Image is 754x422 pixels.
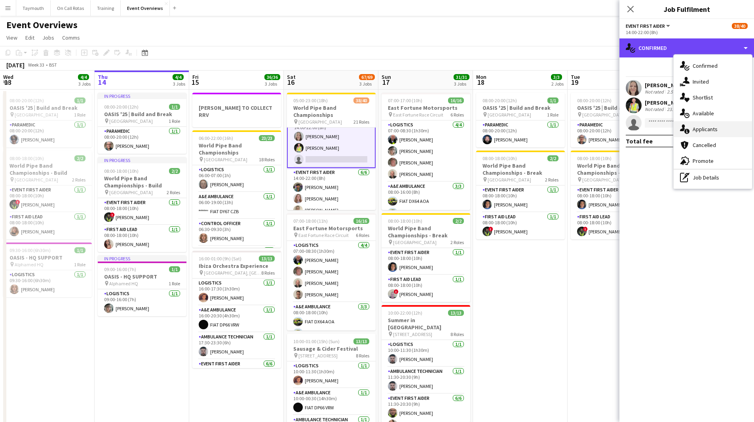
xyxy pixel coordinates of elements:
span: Fri [192,73,199,80]
app-card-role: Logistics1/109:00-16:00 (7h)[PERSON_NAME] [98,289,186,316]
div: 23.82mi [665,106,684,112]
app-card-role: Event First Aider1/108:00-18:00 (10h)[PERSON_NAME] [571,185,659,212]
div: Available [674,105,752,121]
span: 2/2 [453,218,464,224]
app-card-role: A&E Ambulance1/110:00-00:30 (14h30m)FIAT DP66 VRW [287,388,376,415]
span: ! [488,227,493,231]
div: 08:00-20:00 (12h)1/1OASIS '25 | Build and Break [GEOGRAPHIC_DATA]1 RoleParamedic1/108:00-20:00 (1... [571,93,659,147]
button: Training [91,0,121,16]
span: 2 Roles [72,177,85,183]
span: 21 Roles [353,119,369,125]
div: Total fee [626,137,653,145]
span: 16 [286,78,296,87]
span: [GEOGRAPHIC_DATA] [488,177,531,183]
div: Confirmed [674,58,752,74]
span: 3/3 [551,74,562,80]
span: Alphamed HQ [109,281,138,286]
span: 10:00-22:00 (12h) [388,310,422,316]
div: 3 Jobs [173,81,185,87]
div: 07:00-17:00 (10h)16/16East Fortune Motorsports East Fortune Race Circuit6 RolesLogistics4/407:00-... [382,93,470,210]
h3: OASIS '25 | Build and Break [3,104,92,111]
span: Comms [62,34,80,41]
div: [PERSON_NAME] TO COLLECT RRV [192,93,281,127]
span: 13 [2,78,13,87]
span: 8 Roles [356,353,369,359]
app-card-role: A&E Ambulance3/308:00-18:00 (10h)FIAT DX64 AOAFIAT DX65 AAK [287,302,376,352]
span: ! [394,289,399,294]
app-job-card: 05:00-23:00 (18h)38/40World Pipe Band Championships [GEOGRAPHIC_DATA]21 RolesControl Officer1/113... [287,93,376,210]
h3: OASIS '25 | Build and Break [571,104,659,111]
span: 08:00-18:00 (10h) [577,155,612,161]
span: 08:00-18:00 (10h) [104,168,139,174]
div: 2 Jobs [551,81,564,87]
span: 1 Role [74,262,85,267]
h3: OASIS '25 | Build and Break [476,104,565,111]
span: 23/23 [259,135,275,141]
span: 2 Roles [450,239,464,245]
app-job-card: 08:00-20:00 (12h)1/1OASIS '25 | Build and Break [GEOGRAPHIC_DATA]1 RoleParamedic1/108:00-20:00 (1... [476,93,565,147]
span: [STREET_ADDRESS] [393,331,432,337]
app-card-role: First Aid Lead1/108:00-18:00 (10h)![PERSON_NAME] [571,212,659,239]
app-card-role: Control Officer1/106:30-09:30 (3h)[PERSON_NAME] [192,219,281,246]
span: Mon [476,73,486,80]
h3: [PERSON_NAME] TO COLLECT RRV [192,104,281,118]
app-job-card: 09:30-16:00 (6h30m)1/1OASIS - HQ SUPPORT Alphamed HQ1 RoleLogistics1/109:30-16:00 (6h30m)[PERSON_... [3,243,92,297]
div: 2.56mi [665,89,682,95]
div: 14:00-22:00 (8h) [626,29,748,35]
span: [GEOGRAPHIC_DATA], [GEOGRAPHIC_DATA] [204,270,261,276]
span: 6 Roles [356,232,369,238]
span: 07:00-18:00 (11h) [293,218,328,224]
app-card-role: First Aid Lead1/108:00-18:00 (10h)![PERSON_NAME] [476,212,565,239]
span: [GEOGRAPHIC_DATA] [109,118,153,124]
div: 3 Jobs [265,81,280,87]
span: 05:00-23:00 (18h) [293,97,328,103]
span: [GEOGRAPHIC_DATA] [582,112,626,118]
span: 6 Roles [450,112,464,118]
div: In progress [98,93,186,99]
span: East Fortune Race Circuit [298,232,349,238]
span: Event First Aider [626,23,665,29]
app-job-card: In progress08:00-20:00 (12h)1/1OASIS '25 | Build and Break [GEOGRAPHIC_DATA]1 RoleParamedic1/108:... [98,93,186,154]
app-card-role: First Aid Lead1/108:00-18:00 (10h)![PERSON_NAME] [382,275,470,302]
span: [GEOGRAPHIC_DATA] [109,189,153,195]
app-card-role: Logistics1/110:00-11:30 (1h30m)[PERSON_NAME] [287,361,376,388]
span: [GEOGRAPHIC_DATA] [15,177,58,183]
div: [PERSON_NAME] [645,99,687,106]
div: Cancelled [674,137,752,153]
h3: OASIS - HQ SUPPORT [3,254,92,261]
app-card-role: Paramedic1/108:00-20:00 (12h)[PERSON_NAME] [571,120,659,147]
span: 08:00-20:00 (12h) [482,97,517,103]
h3: Sausage & Cider Festival [287,345,376,352]
div: Applicants [674,121,752,137]
app-card-role: Event First Aider1/108:00-18:00 (10h)[PERSON_NAME] [382,248,470,275]
span: View [6,34,17,41]
span: [GEOGRAPHIC_DATA] [204,157,247,162]
h3: World Pipe Band Championships - Build [98,175,186,189]
span: 16/16 [448,97,464,103]
span: 10:00-01:00 (15h) (Sun) [293,338,340,344]
app-job-card: 08:00-18:00 (10h)2/2World Pipe Band Championships - Break [GEOGRAPHIC_DATA]2 RolesEvent First Aid... [382,213,470,302]
div: 08:00-18:00 (10h)2/2World Pipe Band Championships - Break [GEOGRAPHIC_DATA]2 RolesEvent First Aid... [476,151,565,239]
span: East Fortune Race Circuit [393,112,443,118]
div: Not rated [645,89,665,95]
span: 19 [570,78,580,87]
a: Comms [59,32,83,43]
span: Week 33 [26,62,46,68]
div: Job Details [674,170,752,185]
h3: OASIS - HQ SUPPORT [98,273,186,280]
span: [GEOGRAPHIC_DATA] [15,112,58,118]
app-job-card: In progress09:00-16:00 (7h)1/1OASIS - HQ SUPPORT Alphamed HQ1 RoleLogistics1/109:00-16:00 (7h)[PE... [98,255,186,316]
app-card-role: Event First Aider1/108:00-18:00 (10h)[PERSON_NAME] [476,185,565,212]
div: 16:00-01:00 (9h) (Sat)13/13Ibiza Orchestra Experience [GEOGRAPHIC_DATA], [GEOGRAPHIC_DATA]8 Roles... [192,251,281,368]
span: 38/40 [353,97,369,103]
app-job-card: 08:00-18:00 (10h)2/2World Pipe Band Championships - Build [GEOGRAPHIC_DATA]2 RolesEvent First Aid... [3,151,92,239]
div: 08:00-18:00 (10h)2/2World Pipe Band Championships - Break [GEOGRAPHIC_DATA]2 RolesEvent First Aid... [571,151,659,239]
div: 07:00-18:00 (11h)16/16East Fortune Motorsports East Fortune Race Circuit6 RolesLogistics4/407:00-... [287,213,376,330]
div: In progress [98,255,186,262]
span: 13/13 [353,338,369,344]
span: Wed [3,73,13,80]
